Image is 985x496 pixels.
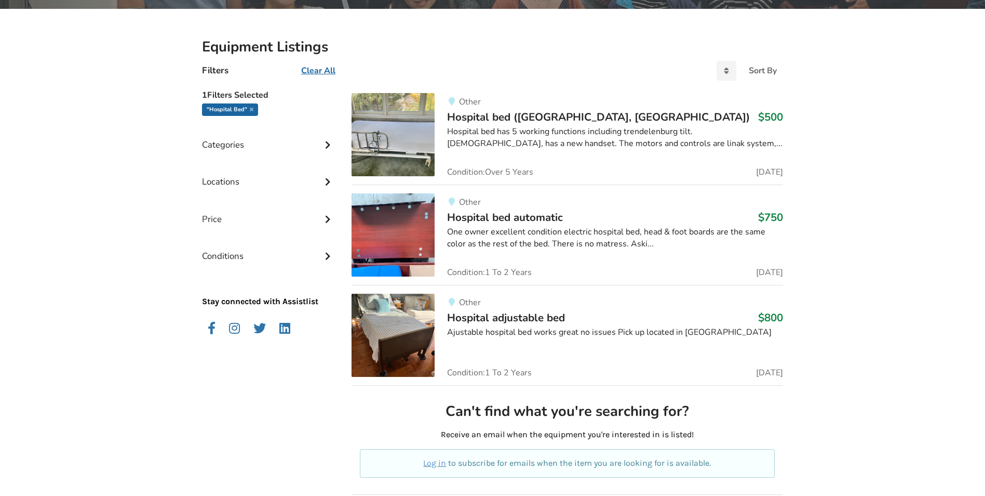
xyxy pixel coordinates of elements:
div: Categories [202,119,335,155]
span: Hospital bed automatic [447,210,563,225]
span: Condition: Over 5 Years [447,168,533,176]
div: One owner excellent condition electric hospital bed, head & foot boards are the same color as the... [447,226,783,250]
h3: $750 [758,211,783,224]
div: Hospital bed has 5 working functions including trendelenburg tilt. [DEMOGRAPHIC_DATA], has a new ... [447,126,783,150]
img: bedroom equipment-hospital bed (victoria, bc) [352,93,435,176]
span: [DATE] [756,168,783,176]
a: Log in [423,458,446,468]
h3: $800 [758,311,783,324]
a: bedroom equipment-hospital bed (victoria, bc)OtherHospital bed ([GEOGRAPHIC_DATA], [GEOGRAPHIC_DA... [352,93,783,185]
span: Other [459,297,481,308]
span: Other [459,197,481,208]
div: Sort By [749,67,777,75]
span: Hospital bed ([GEOGRAPHIC_DATA], [GEOGRAPHIC_DATA]) [447,110,750,124]
span: Other [459,96,481,108]
span: Hospital adjustable bed [447,310,565,325]
p: Stay connected with Assistlist [202,267,335,308]
div: Locations [202,155,335,192]
span: Condition: 1 To 2 Years [447,268,532,277]
h3: $500 [758,110,783,124]
h2: Can't find what you're searching for? [360,402,775,421]
a: bedroom equipment-hospital adjustable bed OtherHospital adjustable bed$800Ajustable hospital bed ... [352,285,783,385]
a: bedroom equipment-hospital bed automaticOtherHospital bed automatic$750One owner excellent condit... [352,185,783,285]
img: bedroom equipment-hospital adjustable bed [352,294,435,377]
img: bedroom equipment-hospital bed automatic [352,193,435,277]
p: Receive an email when the equipment you're interested in is listed! [360,429,775,441]
u: Clear All [301,65,335,76]
div: Ajustable hospital bed works great no issues Pick up located in [GEOGRAPHIC_DATA] [447,327,783,338]
h5: 1 Filters Selected [202,85,335,103]
p: to subscribe for emails when the item you are looking for is available. [372,458,762,469]
h4: Filters [202,64,228,76]
span: Condition: 1 To 2 Years [447,369,532,377]
span: [DATE] [756,268,783,277]
span: [DATE] [756,369,783,377]
div: "hospital bed" [202,103,258,116]
div: Price [202,193,335,230]
div: Conditions [202,230,335,267]
h2: Equipment Listings [202,38,783,56]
